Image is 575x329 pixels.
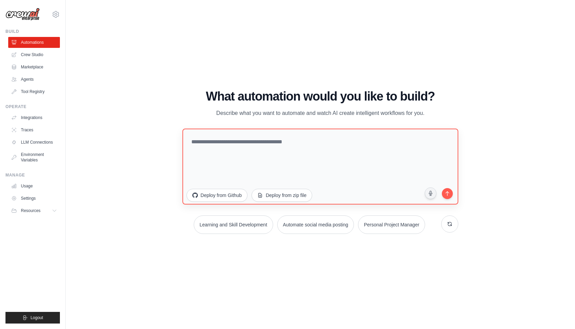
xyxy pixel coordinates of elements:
a: Tool Registry [8,86,60,97]
a: LLM Connections [8,137,60,148]
p: Describe what you want to automate and watch AI create intelligent workflows for you. [205,109,435,118]
a: Crew Studio [8,49,60,60]
button: Deploy from zip file [252,189,312,202]
img: Logo [5,8,40,21]
h1: What automation would you like to build? [182,90,458,103]
a: Environment Variables [8,149,60,166]
a: Traces [8,124,60,135]
a: Automations [8,37,60,48]
a: Agents [8,74,60,85]
div: Build [5,29,60,34]
span: Resources [21,208,40,213]
span: Logout [30,315,43,320]
button: Personal Project Manager [358,215,425,234]
div: Manage [5,172,60,178]
iframe: Chat Widget [541,296,575,329]
button: Learning and Skill Development [194,215,273,234]
button: Automate social media posting [277,215,354,234]
a: Settings [8,193,60,204]
button: Deploy from Github [187,189,248,202]
div: Operate [5,104,60,109]
button: Logout [5,312,60,324]
a: Integrations [8,112,60,123]
a: Marketplace [8,62,60,73]
button: Resources [8,205,60,216]
a: Usage [8,181,60,192]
